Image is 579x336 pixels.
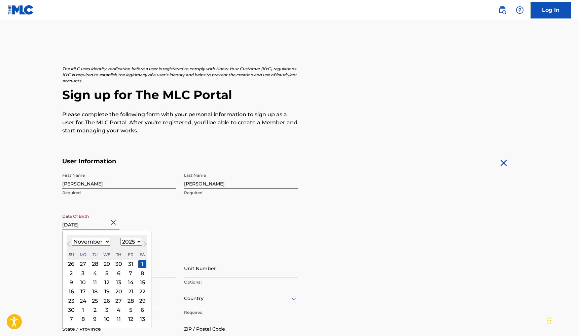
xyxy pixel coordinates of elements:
a: Public Search [496,3,509,17]
div: Choose Monday, November 24th, 2025 [79,297,87,305]
div: Choose Sunday, November 30th, 2025 [67,306,75,314]
div: Choose Saturday, November 29th, 2025 [138,297,146,305]
div: Choose Tuesday, November 18th, 2025 [91,287,99,295]
div: Choose Thursday, November 27th, 2025 [114,297,122,305]
div: Monday [79,250,87,258]
div: Choose Sunday, November 2nd, 2025 [67,269,75,277]
div: Month November, 2025 [67,259,147,324]
p: Optional [184,279,298,285]
div: Choose Wednesday, November 5th, 2025 [103,269,111,277]
div: Choose Sunday, November 9th, 2025 [67,278,75,286]
div: Choose Saturday, November 15th, 2025 [138,278,146,286]
div: Choose Monday, December 1st, 2025 [79,306,87,314]
div: Choose Tuesday, December 2nd, 2025 [91,306,99,314]
div: Choose Thursday, November 20th, 2025 [114,287,122,295]
div: Help [513,3,527,17]
div: Choose Thursday, December 11th, 2025 [114,315,122,323]
img: help [516,6,524,14]
div: Choose Tuesday, December 9th, 2025 [91,315,99,323]
div: Choose Friday, November 28th, 2025 [126,297,135,305]
h5: Personal Address [62,251,517,259]
div: Choose Wednesday, October 29th, 2025 [103,260,111,268]
div: Choose Monday, November 17th, 2025 [79,287,87,295]
div: Choose Tuesday, November 11th, 2025 [91,278,99,286]
div: Sunday [67,250,75,258]
div: Choose Sunday, October 26th, 2025 [67,260,75,268]
h2: Sign up for The MLC Portal [62,87,517,102]
div: Choose Sunday, November 16th, 2025 [67,287,75,295]
div: Choose Thursday, December 4th, 2025 [114,306,122,314]
div: Choose Wednesday, December 10th, 2025 [103,315,111,323]
a: Log In [531,2,571,18]
img: MLC Logo [8,5,34,15]
div: Choose Sunday, December 7th, 2025 [67,315,75,323]
div: Choose Friday, November 21st, 2025 [126,287,135,295]
div: Choose Saturday, December 6th, 2025 [138,306,146,314]
div: Choose Tuesday, November 25th, 2025 [91,297,99,305]
div: Choose Wednesday, November 12th, 2025 [103,278,111,286]
div: Choose Monday, November 3rd, 2025 [79,269,87,277]
img: close [498,158,509,168]
div: Choose Thursday, November 13th, 2025 [114,278,122,286]
div: Choose Saturday, November 8th, 2025 [138,269,146,277]
div: Tuesday [91,250,99,258]
button: Next Month [140,240,150,251]
p: Required [184,309,298,316]
div: Choose Saturday, November 22nd, 2025 [138,287,146,295]
div: Choose Monday, December 8th, 2025 [79,315,87,323]
div: Choose Friday, December 12th, 2025 [126,315,135,323]
div: Choose Monday, November 10th, 2025 [79,278,87,286]
div: Choose Tuesday, October 28th, 2025 [91,260,99,268]
div: Choose Saturday, November 1st, 2025 [138,260,146,268]
div: Choose Tuesday, November 4th, 2025 [91,269,99,277]
p: Please complete the following form with your personal information to sign up as a user for The ML... [62,111,298,135]
div: Saturday [138,250,146,258]
button: Close [109,212,119,233]
div: Choose Date [62,231,151,328]
iframe: Chat Widget [545,304,579,336]
div: Choose Friday, November 7th, 2025 [126,269,135,277]
div: Choose Sunday, November 23rd, 2025 [67,297,75,305]
div: Choose Saturday, December 13th, 2025 [138,315,146,323]
button: Previous Month [63,240,74,251]
div: Choose Monday, October 27th, 2025 [79,260,87,268]
div: Choose Wednesday, November 19th, 2025 [103,287,111,295]
div: Choose Thursday, November 6th, 2025 [114,269,122,277]
div: Choose Friday, November 14th, 2025 [126,278,135,286]
p: The MLC uses identity verification before a user is registered to comply with Know Your Customer ... [62,66,298,84]
div: Choose Wednesday, December 3rd, 2025 [103,306,111,314]
p: Required [184,190,298,196]
p: Required [62,190,176,196]
div: Choose Wednesday, November 26th, 2025 [103,297,111,305]
div: Choose Thursday, October 30th, 2025 [114,260,122,268]
div: Friday [126,250,135,258]
div: Choose Friday, October 31st, 2025 [126,260,135,268]
h5: User Information [62,158,298,165]
div: Wednesday [103,250,111,258]
div: Choose Friday, December 5th, 2025 [126,306,135,314]
img: search [498,6,506,14]
div: Drag [547,310,551,331]
div: Thursday [114,250,122,258]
